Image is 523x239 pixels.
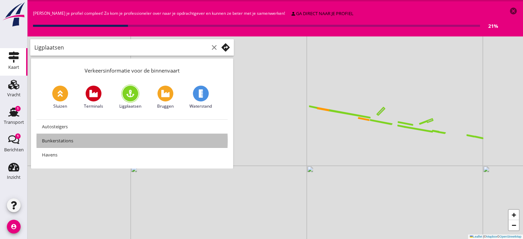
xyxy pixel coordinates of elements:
[157,103,174,109] span: Bruggen
[15,133,21,139] div: 1
[499,235,521,238] a: OpenStreetMap
[52,86,68,109] a: Sluizen
[480,22,498,30] div: 21%
[512,221,516,229] span: −
[509,220,519,230] a: Zoom out
[486,235,497,238] a: Mapbox
[470,235,482,238] a: Leaflet
[15,106,21,111] div: 1
[7,93,21,97] div: Vracht
[53,103,67,109] span: Sluizen
[468,235,523,239] div: © ©
[291,11,296,17] i: person
[119,103,141,109] span: Ligplaatsen
[42,151,222,159] div: Havens
[210,43,218,52] i: clear
[4,148,24,152] div: Berichten
[84,86,103,109] a: Terminals
[509,210,519,220] a: Zoom in
[33,7,498,31] div: [PERSON_NAME] je profiel compleet! Zo kom je professioneler over naar je opdrachtgever en kunnen ...
[288,9,356,19] a: ga direct naar je profiel
[8,65,19,69] div: Kaart
[509,7,517,15] i: cancel
[42,122,222,131] div: Autosteigers
[1,2,26,27] img: logo-small.a267ee39.svg
[189,86,212,109] a: Waterstand
[189,103,212,109] span: Waterstand
[84,103,103,109] span: Terminals
[31,58,233,80] div: Verkeersinformatie voor de binnenvaart
[157,86,174,109] a: Bruggen
[512,210,516,219] span: +
[42,137,222,145] div: Bunkerstations
[34,42,209,53] input: Zoek faciliteit
[7,175,21,180] div: Inzicht
[119,86,141,109] a: Ligplaatsen
[291,10,353,17] div: ga direct naar je profiel
[4,120,24,124] div: Transport
[7,220,21,233] i: account_circle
